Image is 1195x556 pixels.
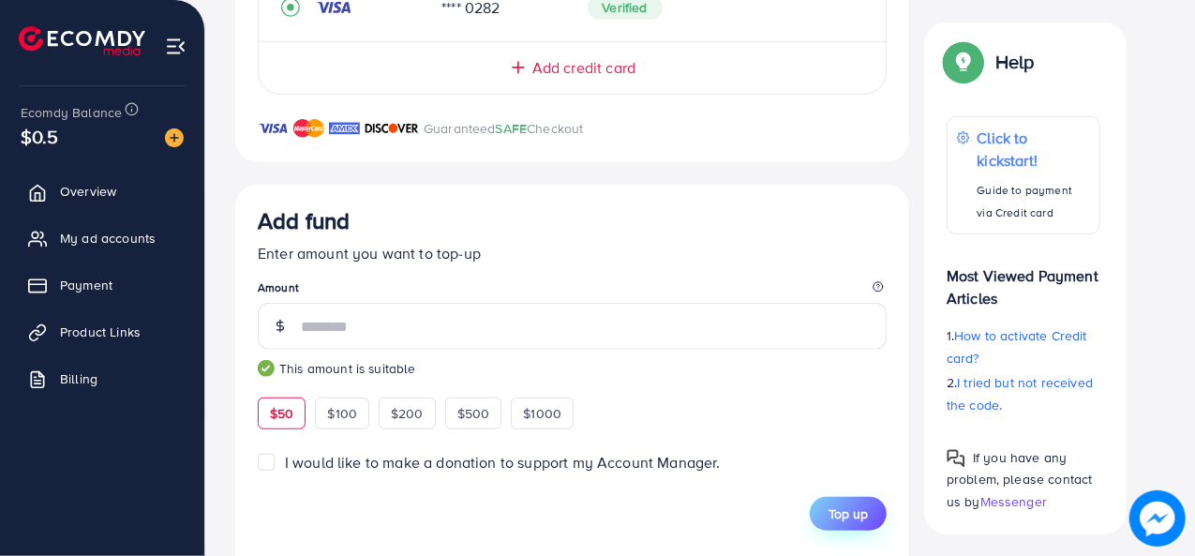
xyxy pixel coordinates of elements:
[947,326,1087,368] span: How to activate Credit card?
[424,117,584,140] p: Guaranteed Checkout
[995,51,1035,73] p: Help
[980,491,1047,510] span: Messenger
[327,404,357,423] span: $100
[60,229,156,248] span: My ad accounts
[14,219,190,257] a: My ad accounts
[258,242,887,264] p: Enter amount you want to top-up
[947,45,980,79] img: Popup guide
[947,324,1100,369] p: 1.
[60,276,112,294] span: Payment
[978,179,1090,224] p: Guide to payment via Credit card
[391,404,424,423] span: $200
[21,103,122,122] span: Ecomdy Balance
[165,128,184,147] img: image
[947,448,1093,510] span: If you have any problem, please contact us by
[285,452,721,473] span: I would like to make a donation to support my Account Manager.
[457,404,490,423] span: $500
[329,117,360,140] img: brand
[258,360,275,377] img: guide
[523,404,561,423] span: $1000
[978,127,1090,172] p: Click to kickstart!
[365,117,419,140] img: brand
[829,504,868,523] span: Top up
[293,117,324,140] img: brand
[60,369,97,388] span: Billing
[532,57,635,79] span: Add credit card
[496,119,528,138] span: SAFE
[258,207,350,234] h3: Add fund
[60,323,141,341] span: Product Links
[14,173,190,210] a: Overview
[947,449,965,468] img: Popup guide
[258,279,887,303] legend: Amount
[14,313,190,351] a: Product Links
[19,26,145,55] img: logo
[947,371,1100,416] p: 2.
[14,266,190,304] a: Payment
[21,123,59,150] span: $0.5
[14,360,190,398] a: Billing
[60,182,116,201] span: Overview
[165,36,187,57] img: menu
[947,249,1100,309] p: Most Viewed Payment Articles
[258,359,887,378] small: This amount is suitable
[258,117,289,140] img: brand
[810,497,887,531] button: Top up
[270,404,293,423] span: $50
[1129,490,1186,547] img: image
[947,373,1093,414] span: I tried but not received the code.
